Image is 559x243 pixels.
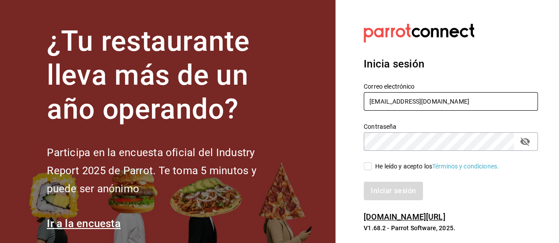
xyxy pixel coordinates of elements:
[364,56,538,72] h3: Inicia sesión
[47,144,285,198] h2: Participa en la encuesta oficial del Industry Report 2025 de Parrot. Te toma 5 minutos y puede se...
[364,123,538,130] label: Contraseña
[364,212,445,221] a: [DOMAIN_NAME][URL]
[47,217,121,230] a: Ir a la encuesta
[432,163,499,170] a: Términos y condiciones.
[47,25,285,126] h1: ¿Tu restaurante lleva más de un año operando?
[364,224,538,232] p: V1.68.2 - Parrot Software, 2025.
[375,162,499,171] div: He leído y acepto los
[517,134,532,149] button: passwordField
[364,92,538,111] input: Ingresa tu correo electrónico
[364,83,538,90] label: Correo electrónico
